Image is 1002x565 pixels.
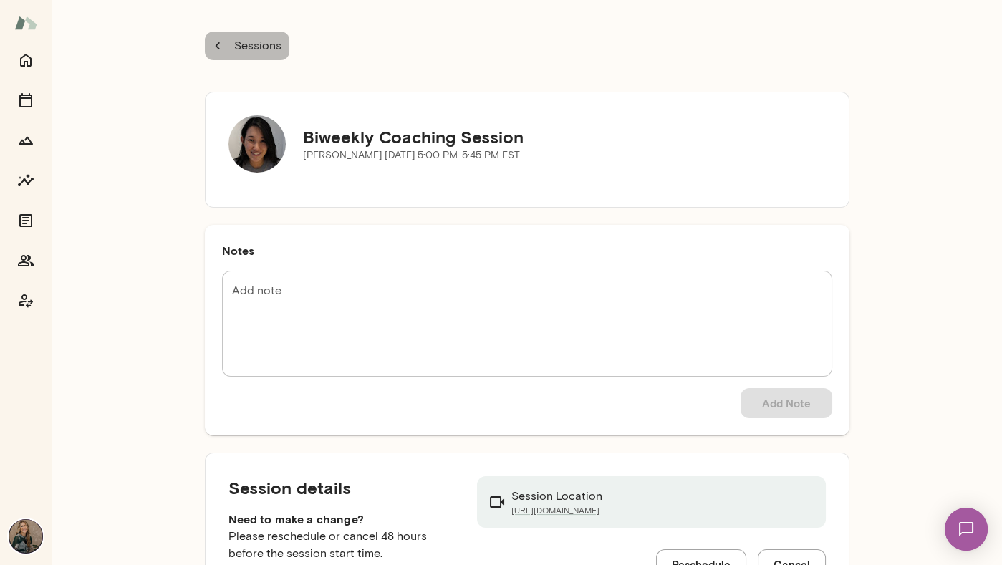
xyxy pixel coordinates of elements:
button: Growth Plan [11,126,40,155]
p: Sessions [231,37,281,54]
button: Home [11,46,40,74]
h5: Biweekly Coaching Session [303,125,524,148]
button: Documents [11,206,40,235]
img: Willa Peng [228,115,286,173]
button: Sessions [11,86,40,115]
h5: Session details [228,476,455,499]
p: Session Location [511,488,602,505]
button: Sessions [205,32,289,60]
h6: Need to make a change? [228,511,455,528]
p: [PERSON_NAME] · [DATE] · 5:00 PM-5:45 PM EST [303,148,524,163]
a: [URL][DOMAIN_NAME] [511,505,602,516]
h6: Notes [222,242,832,259]
button: Coach app [11,286,40,315]
button: Members [11,246,40,275]
img: Mento [14,9,37,37]
img: Jessica Brown [9,519,43,554]
button: Insights [11,166,40,195]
